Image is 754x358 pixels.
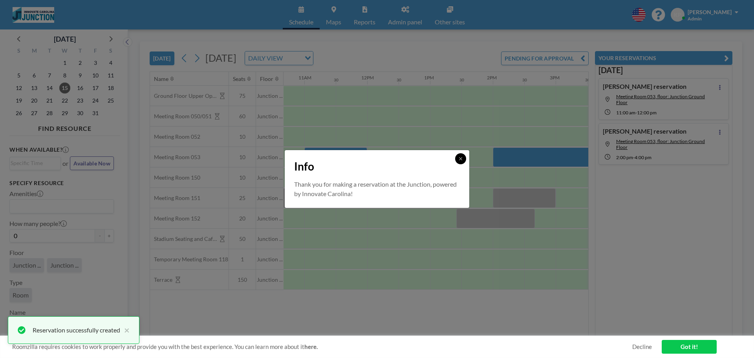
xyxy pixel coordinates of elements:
[294,160,314,173] span: Info
[304,343,318,350] a: here.
[12,343,632,351] span: Roomzilla requires cookies to work properly and provide you with the best experience. You can lea...
[120,325,130,335] button: close
[33,325,120,335] div: Reservation successfully created
[294,180,460,198] p: Thank you for making a reservation at the Junction, powered by Innovate Carolina!
[632,343,652,351] a: Decline
[662,340,717,354] a: Got it!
